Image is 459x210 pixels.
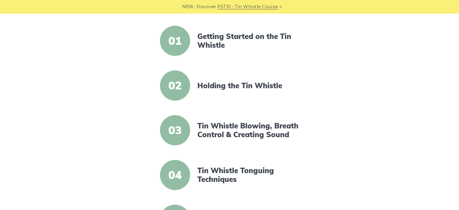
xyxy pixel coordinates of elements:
span: 02 [160,70,190,101]
a: Tin Whistle Blowing, Breath Control & Creating Sound [197,121,301,139]
span: 04 [160,160,190,190]
a: Getting Started on the Tin Whistle [197,32,301,50]
a: PST10 - Tin Whistle Course [217,3,278,10]
span: 03 [160,115,190,145]
span: 01 [160,26,190,56]
a: Holding the Tin Whistle [197,81,301,90]
span: NEW: [182,3,195,10]
span: Discover [196,3,216,10]
a: Tin Whistle Tonguing Techniques [197,166,301,184]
